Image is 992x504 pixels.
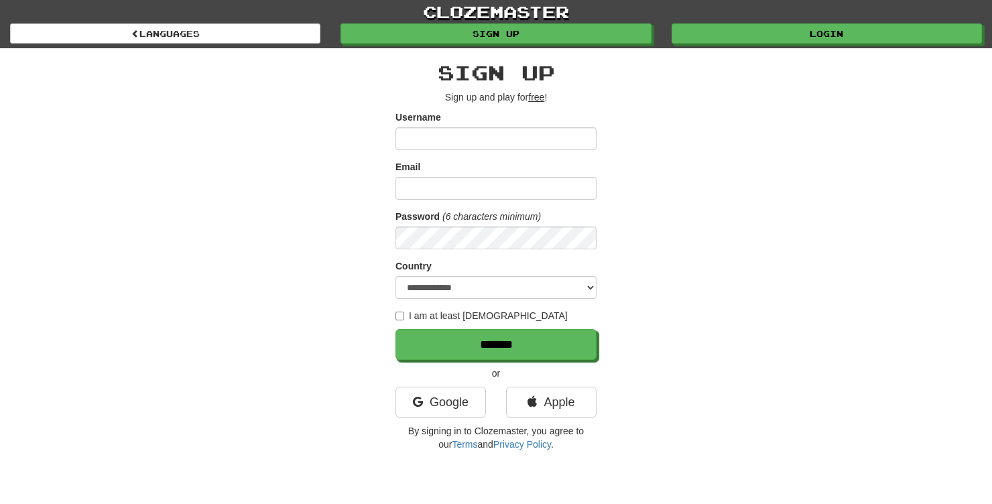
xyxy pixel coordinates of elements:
[340,23,651,44] a: Sign up
[395,312,404,320] input: I am at least [DEMOGRAPHIC_DATA]
[395,387,486,418] a: Google
[506,387,597,418] a: Apple
[395,424,597,451] p: By signing in to Clozemaster, you agree to our and .
[10,23,320,44] a: Languages
[395,160,420,174] label: Email
[528,92,544,103] u: free
[672,23,982,44] a: Login
[452,439,477,450] a: Terms
[395,111,441,124] label: Username
[493,439,551,450] a: Privacy Policy
[442,211,541,222] em: (6 characters minimum)
[395,90,597,104] p: Sign up and play for !
[395,309,568,322] label: I am at least [DEMOGRAPHIC_DATA]
[395,259,432,273] label: Country
[395,367,597,380] p: or
[395,62,597,84] h2: Sign up
[395,210,440,223] label: Password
